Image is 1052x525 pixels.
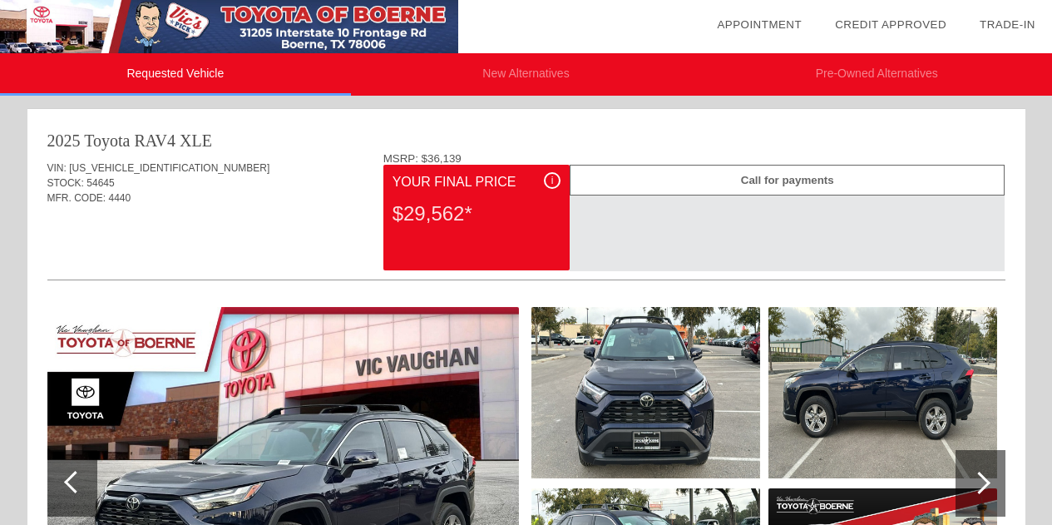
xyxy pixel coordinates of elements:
[835,18,946,31] a: Credit Approved
[717,18,802,31] a: Appointment
[570,165,1005,196] div: Call for payments
[393,172,561,192] div: Your Final Price
[531,307,760,478] img: image.aspx
[768,307,997,478] img: image.aspx
[47,129,176,152] div: 2025 Toyota RAV4
[47,162,67,174] span: VIN:
[383,152,1005,165] div: MSRP: $36,139
[551,175,554,186] span: i
[180,129,212,152] div: XLE
[980,18,1035,31] a: Trade-In
[47,192,106,204] span: MFR. CODE:
[47,230,1005,257] div: Quoted on [DATE] 5:51:09 PM
[109,192,131,204] span: 4440
[351,53,702,96] li: New Alternatives
[47,177,84,189] span: STOCK:
[86,177,114,189] span: 54645
[393,192,561,235] div: $29,562*
[69,162,269,174] span: [US_VEHICLE_IDENTIFICATION_NUMBER]
[701,53,1052,96] li: Pre-Owned Alternatives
